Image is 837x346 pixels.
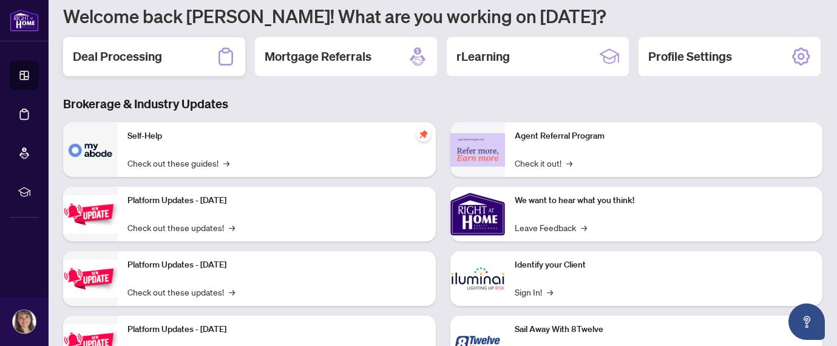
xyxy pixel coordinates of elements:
[450,187,505,241] img: We want to hear what you think!
[515,323,813,336] p: Sail Away With 8Twelve
[127,285,235,299] a: Check out these updates!→
[229,285,235,299] span: →
[450,133,505,167] img: Agent Referral Program
[788,303,825,340] button: Open asap
[63,122,118,177] img: Self-Help
[648,48,732,65] h2: Profile Settings
[515,285,553,299] a: Sign In!→
[515,194,813,207] p: We want to hear what you think!
[63,260,118,298] img: Platform Updates - July 8, 2025
[63,4,822,27] h1: Welcome back [PERSON_NAME]! What are you working on [DATE]?
[73,48,162,65] h2: Deal Processing
[127,156,229,170] a: Check out these guides!→
[515,258,813,272] p: Identify your Client
[127,130,426,143] p: Self-Help
[127,194,426,207] p: Platform Updates - [DATE]
[265,48,371,65] h2: Mortgage Referrals
[450,251,505,306] img: Identify your Client
[456,48,510,65] h2: rLearning
[229,221,235,234] span: →
[515,156,572,170] a: Check it out!→
[127,221,235,234] a: Check out these updates!→
[127,258,426,272] p: Platform Updates - [DATE]
[547,285,553,299] span: →
[127,323,426,336] p: Platform Updates - [DATE]
[515,221,587,234] a: Leave Feedback→
[63,95,822,112] h3: Brokerage & Industry Updates
[515,130,813,143] p: Agent Referral Program
[13,310,36,333] img: Profile Icon
[416,127,431,142] span: pushpin
[10,9,39,32] img: logo
[566,156,572,170] span: →
[223,156,229,170] span: →
[581,221,587,234] span: →
[63,195,118,234] img: Platform Updates - July 21, 2025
